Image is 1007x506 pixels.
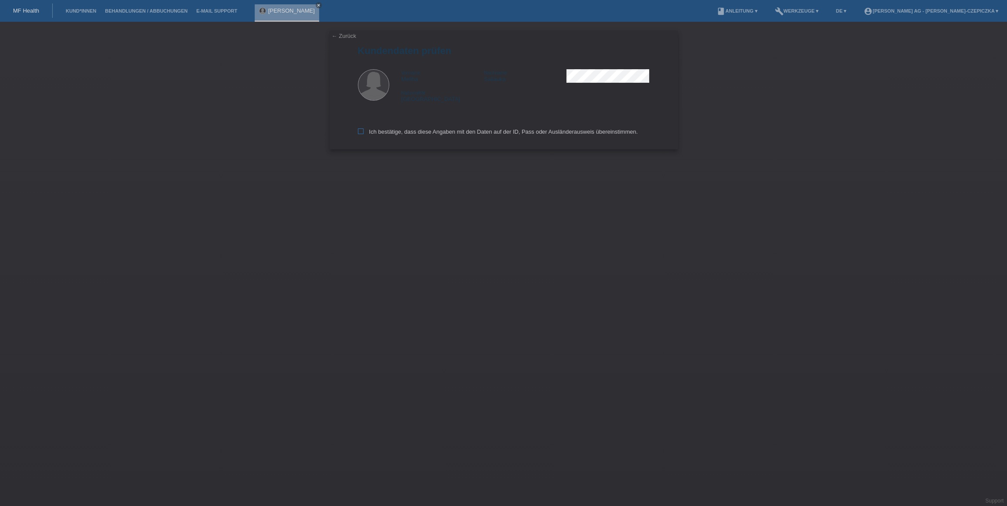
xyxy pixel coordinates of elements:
a: ← Zurück [332,33,356,39]
span: Nationalität [401,90,425,95]
div: Sallauka [484,69,566,82]
span: Vorname [401,70,421,75]
i: account_circle [864,7,872,16]
a: [PERSON_NAME] [268,7,315,14]
a: Behandlungen / Abbuchungen [101,8,192,13]
h1: Kundendaten prüfen [358,45,650,56]
div: [GEOGRAPHIC_DATA] [401,89,484,102]
i: build [775,7,783,16]
a: E-Mail Support [192,8,242,13]
a: account_circle[PERSON_NAME] AG - [PERSON_NAME]-Czepiczka ▾ [859,8,1003,13]
i: book [717,7,725,16]
a: MF Health [13,7,39,14]
label: Ich bestätige, dass diese Angaben mit den Daten auf der ID, Pass oder Ausländerausweis übereinsti... [358,128,638,135]
a: Support [985,498,1004,504]
a: bookAnleitung ▾ [712,8,761,13]
div: Meliha [401,69,484,82]
span: Nachname [484,70,507,75]
a: DE ▾ [832,8,851,13]
a: buildWerkzeuge ▾ [770,8,823,13]
a: close [316,2,322,8]
a: Kund*innen [61,8,101,13]
i: close [317,3,321,7]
